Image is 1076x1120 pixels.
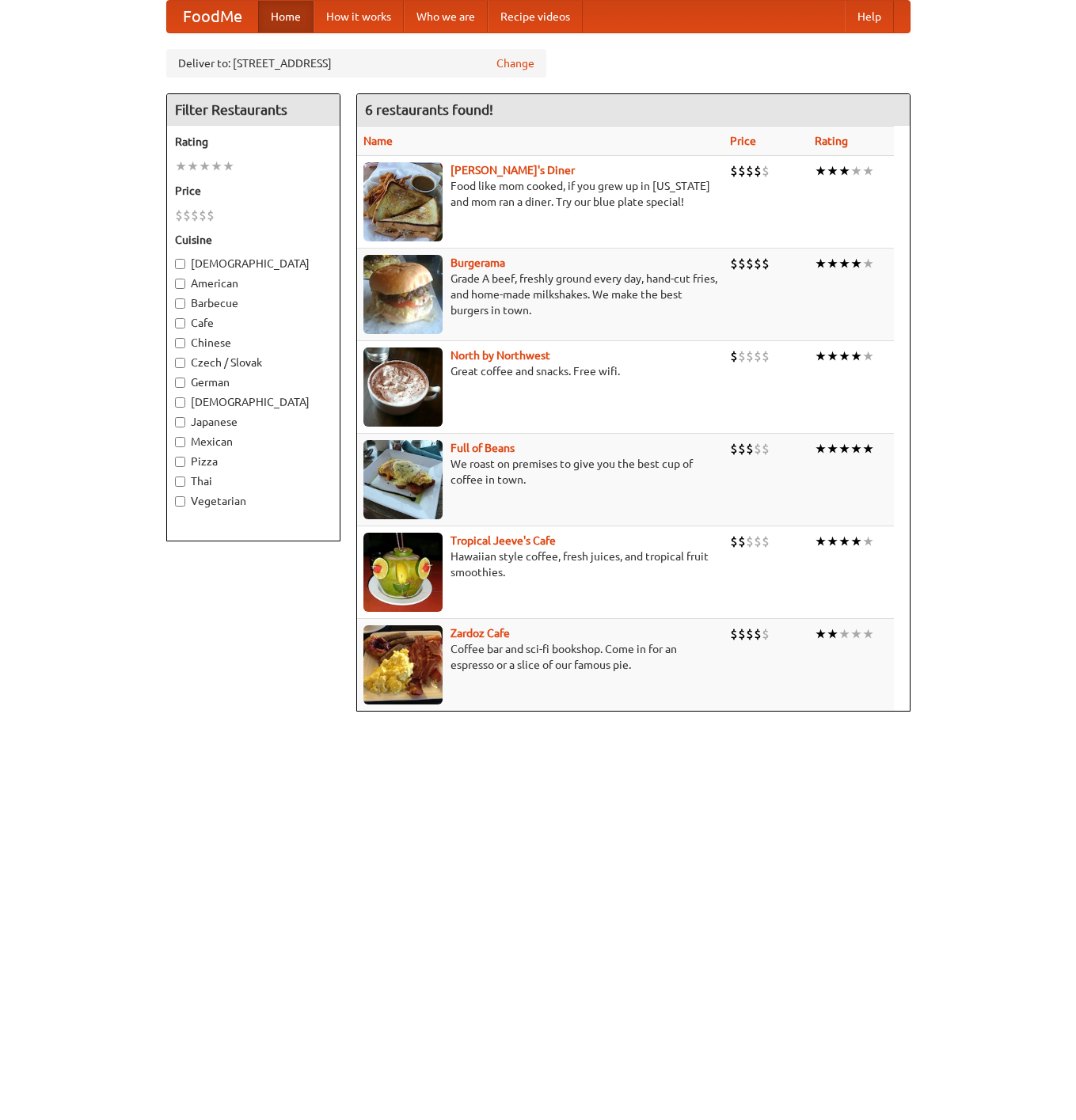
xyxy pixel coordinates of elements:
[175,394,332,410] label: [DEMOGRAPHIC_DATA]
[175,207,183,224] li: $
[175,295,332,311] label: Barbecue
[754,533,762,550] li: $
[827,533,838,550] li: ★
[363,363,717,379] p: Great coffee and snacks. Free wifi.
[363,625,443,704] img: zardoz.jpg
[738,347,746,365] li: $
[175,434,332,450] label: Mexican
[451,442,515,454] b: Full of Beans
[827,255,838,272] li: ★
[815,162,827,180] li: ★
[175,493,332,509] label: Vegetarian
[175,457,185,467] input: Pizza
[199,158,211,175] li: ★
[183,207,191,224] li: $
[746,162,754,180] li: $
[762,347,770,365] li: $
[175,473,332,489] label: Thai
[496,55,534,71] a: Change
[815,255,827,272] li: ★
[738,162,746,180] li: $
[754,440,762,457] li: $
[838,440,850,457] li: ★
[363,641,717,673] p: Coffee bar and sci-fi bookshop. Come in for an espresso or a slice of our famous pie.
[738,255,746,272] li: $
[175,374,332,390] label: German
[175,183,332,199] h5: Price
[363,533,443,612] img: jeeves.jpg
[175,355,332,370] label: Czech / Slovak
[175,256,332,271] label: [DEMOGRAPHIC_DATA]
[838,533,850,550] li: ★
[850,533,862,550] li: ★
[730,162,738,180] li: $
[827,162,838,180] li: ★
[175,397,185,408] input: [DEMOGRAPHIC_DATA]
[746,625,754,643] li: $
[222,158,234,175] li: ★
[815,625,827,643] li: ★
[175,158,187,175] li: ★
[363,347,443,427] img: north.jpg
[175,476,185,487] input: Thai
[730,135,756,147] a: Price
[363,440,443,519] img: beans.jpg
[827,440,838,457] li: ★
[730,440,738,457] li: $
[175,496,185,507] input: Vegetarian
[451,627,510,640] b: Zardoz Cafe
[451,349,550,362] a: North by Northwest
[754,162,762,180] li: $
[762,440,770,457] li: $
[191,207,199,224] li: $
[827,347,838,365] li: ★
[862,625,874,643] li: ★
[850,347,862,365] li: ★
[850,440,862,457] li: ★
[838,625,850,643] li: ★
[175,279,185,289] input: American
[815,347,827,365] li: ★
[363,456,717,488] p: We roast on premises to give you the best cup of coffee in town.
[175,358,185,368] input: Czech / Slovak
[746,255,754,272] li: $
[175,338,185,348] input: Chinese
[451,534,556,547] a: Tropical Jeeve's Cafe
[754,347,762,365] li: $
[175,318,185,328] input: Cafe
[365,102,493,117] ng-pluralize: 6 restaurants found!
[862,533,874,550] li: ★
[845,1,894,32] a: Help
[862,162,874,180] li: ★
[738,533,746,550] li: $
[730,347,738,365] li: $
[187,158,199,175] li: ★
[175,378,185,388] input: German
[451,164,575,177] a: [PERSON_NAME]'s Diner
[175,437,185,447] input: Mexican
[175,259,185,269] input: [DEMOGRAPHIC_DATA]
[175,275,332,291] label: American
[738,625,746,643] li: $
[862,440,874,457] li: ★
[167,1,258,32] a: FoodMe
[838,347,850,365] li: ★
[451,256,505,269] a: Burgerama
[363,255,443,334] img: burgerama.jpg
[211,158,222,175] li: ★
[815,440,827,457] li: ★
[815,135,848,147] a: Rating
[827,625,838,643] li: ★
[746,347,754,365] li: $
[175,417,185,427] input: Japanese
[754,255,762,272] li: $
[488,1,583,32] a: Recipe videos
[258,1,314,32] a: Home
[175,335,332,351] label: Chinese
[199,207,207,224] li: $
[862,255,874,272] li: ★
[363,178,717,210] p: Food like mom cooked, if you grew up in [US_STATE] and mom ran a diner. Try our blue plate special!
